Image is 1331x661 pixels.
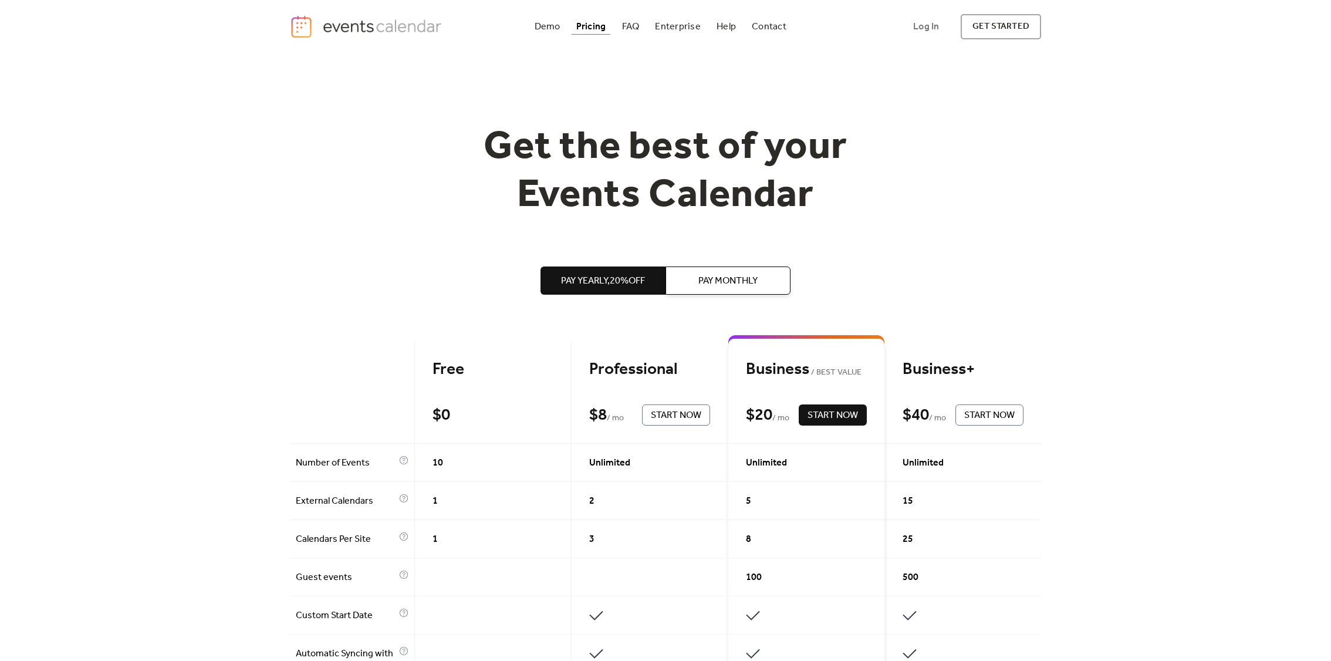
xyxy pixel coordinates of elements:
span: Start Now [651,409,701,423]
span: 3 [589,532,594,547]
div: Demo [535,23,560,30]
div: Business+ [903,359,1023,380]
span: 2 [589,494,594,508]
div: Help [717,23,736,30]
span: Pay Yearly, 20% off [561,274,645,288]
div: $ 20 [746,405,772,426]
span: / mo [607,412,624,426]
span: 1 [433,532,438,547]
div: $ 8 [589,405,607,426]
a: Log In [901,14,951,39]
span: Guest events [296,571,396,585]
span: / mo [772,412,789,426]
span: External Calendars [296,494,396,508]
span: 5 [746,494,751,508]
span: Unlimited [903,456,944,470]
div: FAQ [622,23,640,30]
span: Unlimited [589,456,630,470]
span: Calendars Per Site [296,532,396,547]
span: Unlimited [746,456,787,470]
span: 8 [746,532,751,547]
div: Professional [589,359,710,380]
div: Enterprise [655,23,700,30]
a: get started [961,14,1041,39]
a: FAQ [617,19,644,35]
a: home [290,15,445,39]
span: Pay Monthly [698,274,758,288]
button: Start Now [799,404,867,426]
button: Start Now [642,404,710,426]
a: Help [712,19,741,35]
div: $ 0 [433,405,450,426]
button: Pay Monthly [665,267,791,295]
h1: Get the best of your Events Calendar [440,124,891,220]
a: Contact [747,19,791,35]
span: 500 [903,571,918,585]
span: 100 [746,571,762,585]
div: Pricing [576,23,606,30]
div: $ 40 [903,405,929,426]
div: Business [746,359,867,380]
a: Pricing [572,19,611,35]
a: Enterprise [650,19,705,35]
span: 10 [433,456,443,470]
span: Start Now [808,409,858,423]
span: 1 [433,494,438,508]
div: Contact [752,23,786,30]
a: Demo [530,19,565,35]
div: Free [433,359,553,380]
span: Number of Events [296,456,396,470]
span: Custom Start Date [296,609,396,623]
button: Pay Yearly,20%off [540,267,665,295]
span: / mo [929,412,946,426]
span: 25 [903,532,913,547]
span: 15 [903,494,913,508]
span: BEST VALUE [809,366,862,380]
button: Start Now [955,404,1023,426]
span: Start Now [964,409,1015,423]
